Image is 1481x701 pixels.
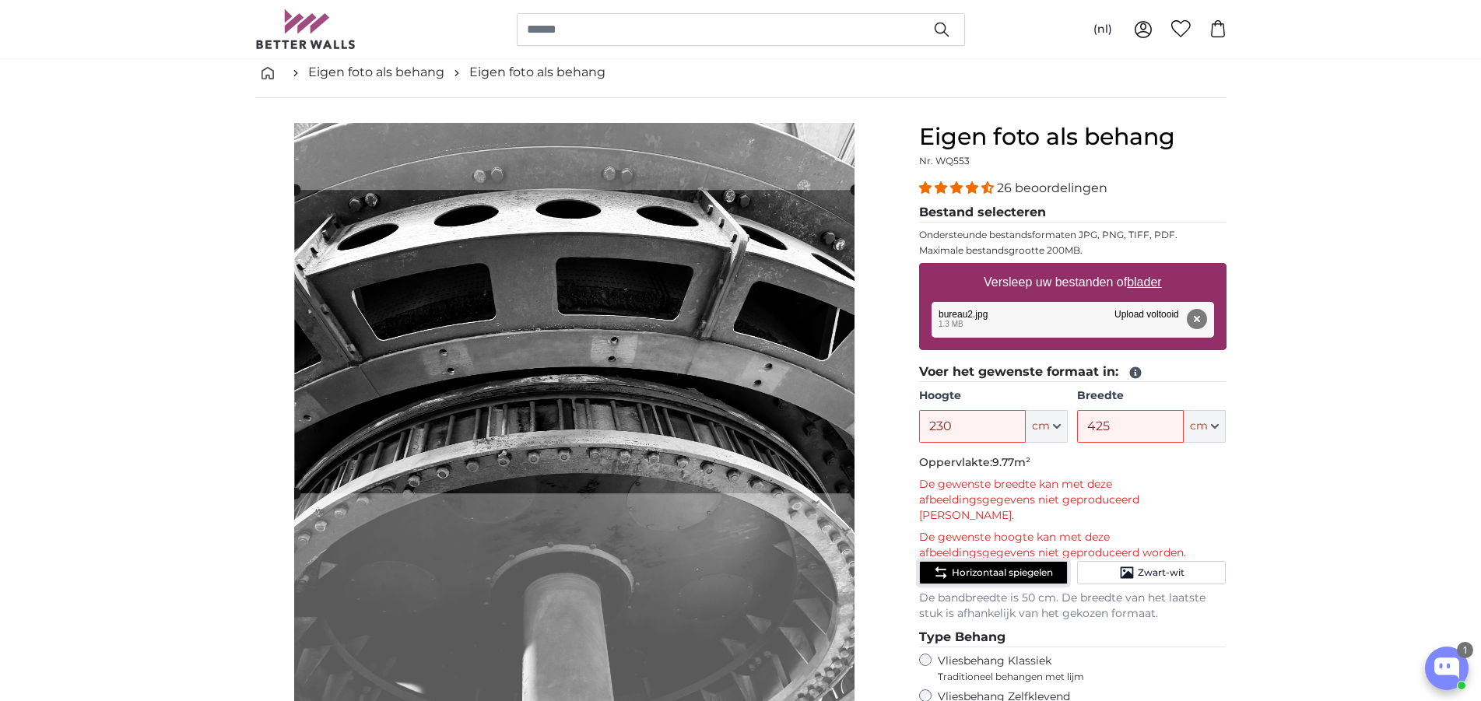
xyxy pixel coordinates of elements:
[919,455,1227,471] p: Oppervlakte:
[1026,410,1068,443] button: cm
[1457,642,1473,658] div: 1
[919,155,970,166] span: Nr. WQ553
[919,229,1227,241] p: Ondersteunde bestandsformaten JPG, PNG, TIFF, PDF.
[997,181,1107,195] span: 26 beoordelingen
[1184,410,1226,443] button: cm
[1032,419,1050,434] span: cm
[919,244,1227,257] p: Maximale bestandsgrootte 200MB.
[919,388,1068,404] label: Hoogte
[919,530,1227,561] p: De gewenste hoogte kan met deze afbeeldingsgegevens niet geproduceerd worden.
[1077,561,1226,584] button: Zwart-wit
[1077,388,1226,404] label: Breedte
[919,123,1227,151] h1: Eigen foto als behang
[919,363,1227,382] legend: Voer het gewenste formaat in:
[919,561,1068,584] button: Horizontaal spiegelen
[255,9,356,49] img: Betterwalls
[1127,275,1161,289] u: blader
[919,181,997,195] span: 4.54 stars
[308,63,444,82] a: Eigen foto als behang
[977,267,1168,298] label: Versleep uw bestanden of
[1425,647,1469,690] button: Open chatbox
[919,203,1227,223] legend: Bestand selecteren
[952,566,1053,579] span: Horizontaal spiegelen
[992,455,1030,469] span: 9.77m²
[1081,16,1125,44] button: (nl)
[919,477,1227,524] p: De gewenste breedte kan met deze afbeeldingsgegevens niet geproduceerd [PERSON_NAME].
[919,628,1227,647] legend: Type Behang
[1138,566,1184,579] span: Zwart-wit
[919,591,1227,622] p: De bandbreedte is 50 cm. De breedte van het laatste stuk is afhankelijk van het gekozen formaat.
[1190,419,1208,434] span: cm
[255,47,1227,98] nav: breadcrumbs
[938,671,1198,683] span: Traditioneel behangen met lijm
[469,63,605,82] a: Eigen foto als behang
[938,654,1198,683] label: Vliesbehang Klassiek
